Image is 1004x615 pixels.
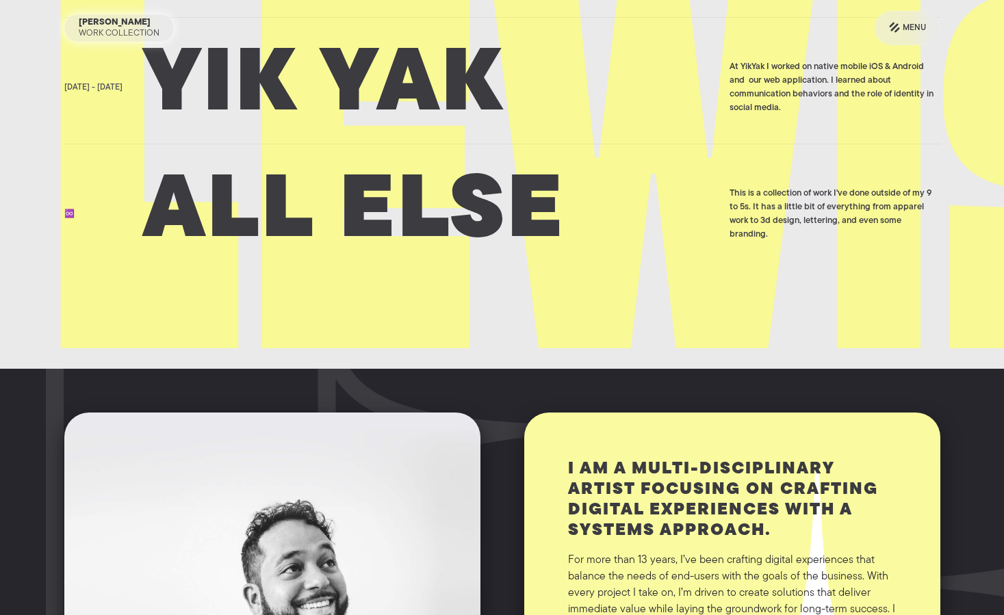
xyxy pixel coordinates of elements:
[79,17,151,28] div: [PERSON_NAME]
[79,28,159,39] div: Work Collection
[143,53,721,122] h2: Yik yak
[64,158,940,270] a: ♾️All elseThis is a collection of work I've done outside of my 9 to 5s. It has a little bit of ev...
[730,187,940,241] div: This is a collection of work I've done outside of my 9 to 5s. It has a little bit of everything f...
[730,60,940,115] div: At YikYak I worked on native mobile iOS & Android and our web application. I learned about commun...
[64,31,940,144] a: [DATE] - [DATE]Yik yakAt YikYak I worked on native mobile iOS & Android and our web application. ...
[903,20,926,36] div: Menu
[568,459,897,541] h3: I am a multi-disciplinary artist focusing on crafting digital experiences with a systems approach.
[64,209,75,220] div: ♾️
[64,14,174,42] a: [PERSON_NAME]Work Collection
[875,11,940,45] a: Menu
[143,180,721,248] h2: All else
[64,82,123,93] div: [DATE] - [DATE]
